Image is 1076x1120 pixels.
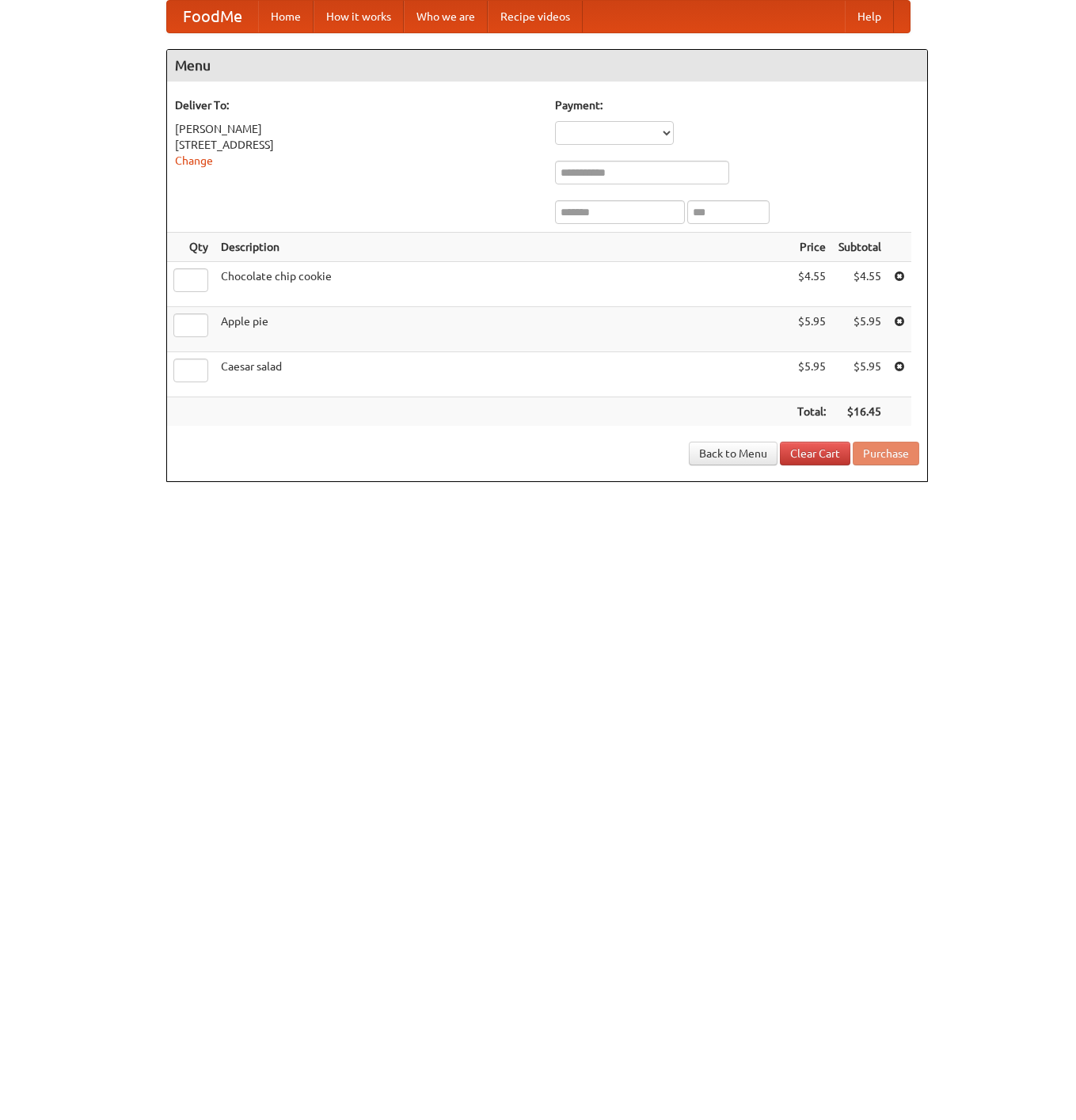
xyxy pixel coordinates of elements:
[791,397,832,427] th: Total:
[555,97,919,113] h5: Payment:
[215,233,791,262] th: Description
[167,50,927,82] h4: Menu
[791,352,832,397] td: $5.95
[175,137,539,153] div: [STREET_ADDRESS]
[258,1,314,32] a: Home
[780,442,850,465] a: Clear Cart
[175,121,539,137] div: [PERSON_NAME]
[404,1,488,32] a: Who we are
[175,97,539,113] h5: Deliver To:
[832,233,888,262] th: Subtotal
[845,1,894,32] a: Help
[791,233,832,262] th: Price
[314,1,404,32] a: How it works
[167,1,258,32] a: FoodMe
[832,307,888,352] td: $5.95
[175,154,213,167] a: Change
[215,352,791,397] td: Caesar salad
[215,307,791,352] td: Apple pie
[791,307,832,352] td: $5.95
[832,262,888,307] td: $4.55
[832,352,888,397] td: $5.95
[791,262,832,307] td: $4.55
[853,442,919,465] button: Purchase
[832,397,888,427] th: $16.45
[167,233,215,262] th: Qty
[215,262,791,307] td: Chocolate chip cookie
[488,1,583,32] a: Recipe videos
[689,442,778,465] a: Back to Menu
